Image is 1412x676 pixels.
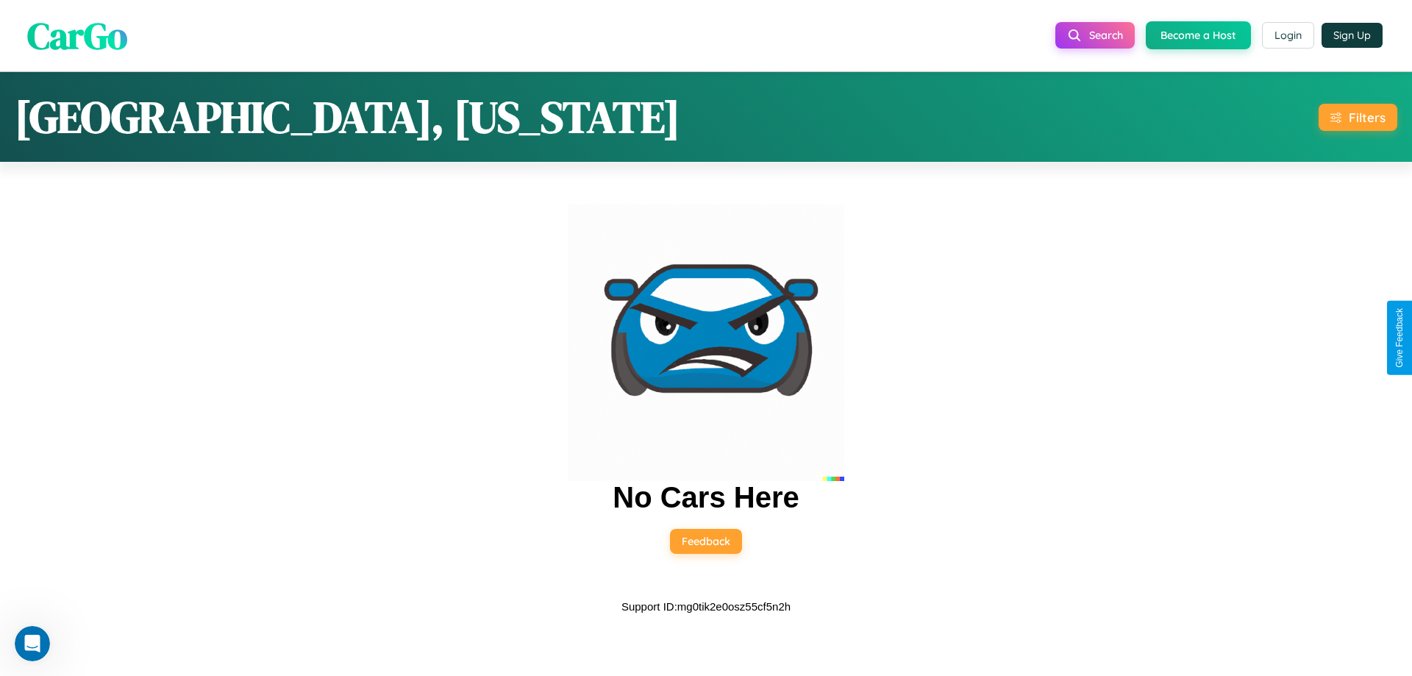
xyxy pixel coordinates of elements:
button: Sign Up [1322,23,1383,48]
h2: No Cars Here [613,481,799,514]
p: Support ID: mg0tik2e0osz55cf5n2h [621,597,791,616]
button: Filters [1319,104,1397,131]
button: Become a Host [1146,21,1251,49]
img: car [568,204,844,481]
button: Login [1262,22,1314,49]
button: Search [1055,22,1135,49]
iframe: Intercom live chat [15,626,50,661]
div: Give Feedback [1394,308,1405,368]
span: CarGo [27,10,127,60]
h1: [GEOGRAPHIC_DATA], [US_STATE] [15,87,680,147]
div: Filters [1349,110,1386,125]
button: Feedback [670,529,742,554]
span: Search [1089,29,1123,42]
